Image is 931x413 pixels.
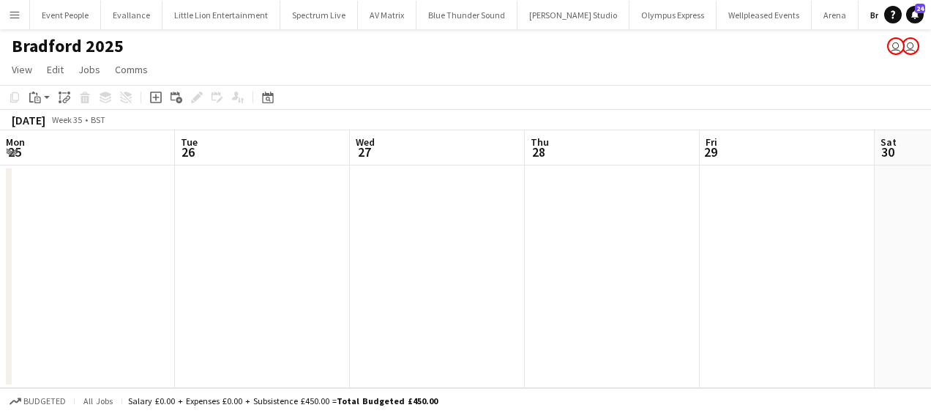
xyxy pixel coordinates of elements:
[179,144,198,160] span: 26
[812,1,859,29] button: Arena
[358,1,416,29] button: AV Matrix
[181,135,198,149] span: Tue
[354,144,375,160] span: 27
[6,60,38,79] a: View
[337,395,438,406] span: Total Budgeted £450.00
[30,1,101,29] button: Event People
[115,63,148,76] span: Comms
[416,1,517,29] button: Blue Thunder Sound
[72,60,106,79] a: Jobs
[4,144,25,160] span: 25
[23,396,66,406] span: Budgeted
[7,393,68,409] button: Budgeted
[915,4,925,13] span: 24
[41,60,70,79] a: Edit
[356,135,375,149] span: Wed
[902,37,919,55] app-user-avatar: Dominic Riley
[48,114,85,125] span: Week 35
[162,1,280,29] button: Little Lion Entertainment
[91,114,105,125] div: BST
[517,1,629,29] button: [PERSON_NAME] Studio
[12,35,124,57] h1: Bradford 2025
[280,1,358,29] button: Spectrum Live
[528,144,549,160] span: 28
[128,395,438,406] div: Salary £0.00 + Expenses £0.00 + Subsistence £450.00 =
[887,37,905,55] app-user-avatar: Dominic Riley
[109,60,154,79] a: Comms
[6,135,25,149] span: Mon
[878,144,897,160] span: 30
[12,63,32,76] span: View
[906,6,924,23] a: 24
[81,395,116,406] span: All jobs
[880,135,897,149] span: Sat
[78,63,100,76] span: Jobs
[703,144,717,160] span: 29
[706,135,717,149] span: Fri
[12,113,45,127] div: [DATE]
[47,63,64,76] span: Edit
[101,1,162,29] button: Evallance
[531,135,549,149] span: Thu
[629,1,717,29] button: Olympus Express
[717,1,812,29] button: Wellpleased Events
